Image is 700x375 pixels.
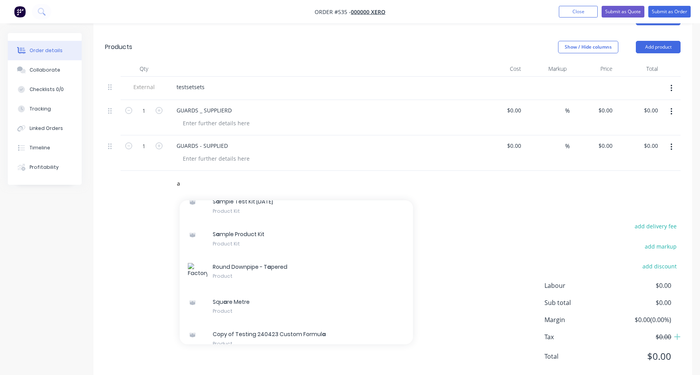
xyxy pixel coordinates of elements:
[177,175,332,191] input: Start typing to add a product...
[544,332,614,342] span: Tax
[8,138,82,158] button: Timeline
[315,8,351,16] span: Order #535 -
[565,106,570,115] span: %
[30,67,60,74] div: Collaborate
[558,41,618,53] button: Show / Hide columns
[170,81,211,93] div: testsetsets
[524,61,570,77] div: Markup
[614,349,671,363] span: $0.00
[170,140,234,151] div: GUARDS - SUPPLIED
[351,8,385,16] a: 000000 Xero
[614,332,671,342] span: $0.00
[8,80,82,99] button: Checklists 0/0
[30,164,59,171] div: Profitability
[30,47,63,54] div: Order details
[630,221,681,231] button: add delivery fee
[8,158,82,177] button: Profitability
[636,41,681,53] button: Add product
[30,144,50,151] div: Timeline
[638,261,681,272] button: add discount
[8,41,82,60] button: Order details
[14,6,26,18] img: Factory
[544,315,614,324] span: Margin
[565,142,570,151] span: %
[614,298,671,307] span: $0.00
[8,119,82,138] button: Linked Orders
[30,125,63,132] div: Linked Orders
[170,105,238,116] div: GUARDS _ SUPPLIERD
[8,60,82,80] button: Collaborate
[640,241,681,252] button: add markup
[8,99,82,119] button: Tracking
[544,281,614,290] span: Labour
[614,315,671,324] span: $0.00 ( 0.00 %)
[614,281,671,290] span: $0.00
[105,42,132,52] div: Products
[570,61,616,77] div: Price
[544,298,614,307] span: Sub total
[559,6,598,18] button: Close
[30,86,64,93] div: Checklists 0/0
[544,352,614,361] span: Total
[30,105,51,112] div: Tracking
[616,61,661,77] div: Total
[648,6,691,18] button: Submit as Order
[124,83,164,91] span: External
[478,61,524,77] div: Cost
[121,61,167,77] div: Qty
[602,6,644,18] button: Submit as Quote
